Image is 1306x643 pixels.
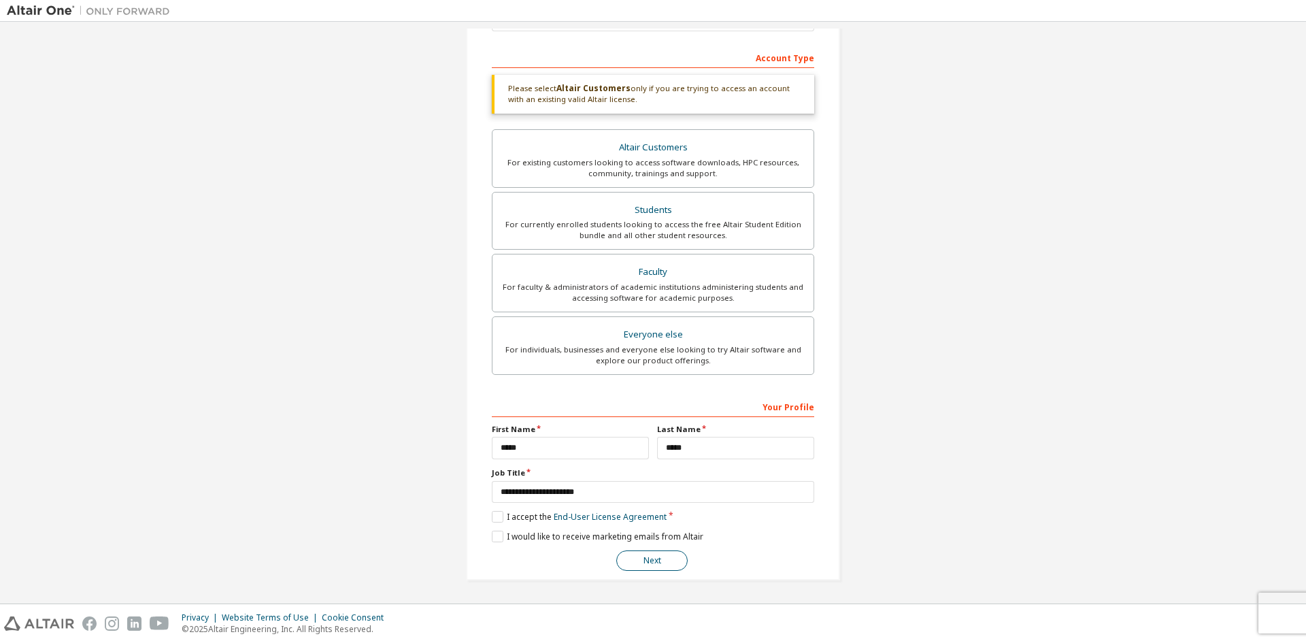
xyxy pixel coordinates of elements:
img: instagram.svg [105,616,119,631]
img: Altair One [7,4,177,18]
div: Privacy [182,612,222,623]
div: Everyone else [501,325,805,344]
div: Altair Customers [501,138,805,157]
label: I would like to receive marketing emails from Altair [492,531,703,542]
button: Next [616,550,688,571]
div: For faculty & administrators of academic institutions administering students and accessing softwa... [501,282,805,303]
label: Job Title [492,467,814,478]
label: First Name [492,424,649,435]
div: Website Terms of Use [222,612,322,623]
div: Please select only if you are trying to access an account with an existing valid Altair license. [492,75,814,114]
div: Your Profile [492,395,814,417]
img: linkedin.svg [127,616,141,631]
p: © 2025 Altair Engineering, Inc. All Rights Reserved. [182,623,392,635]
label: I accept the [492,511,667,523]
div: For individuals, businesses and everyone else looking to try Altair software and explore our prod... [501,344,805,366]
img: youtube.svg [150,616,169,631]
div: Cookie Consent [322,612,392,623]
div: For currently enrolled students looking to access the free Altair Student Edition bundle and all ... [501,219,805,241]
img: altair_logo.svg [4,616,74,631]
img: facebook.svg [82,616,97,631]
div: Account Type [492,46,814,68]
b: Altair Customers [556,82,631,94]
div: Students [501,201,805,220]
label: Last Name [657,424,814,435]
div: For existing customers looking to access software downloads, HPC resources, community, trainings ... [501,157,805,179]
a: End-User License Agreement [554,511,667,523]
div: Faculty [501,263,805,282]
